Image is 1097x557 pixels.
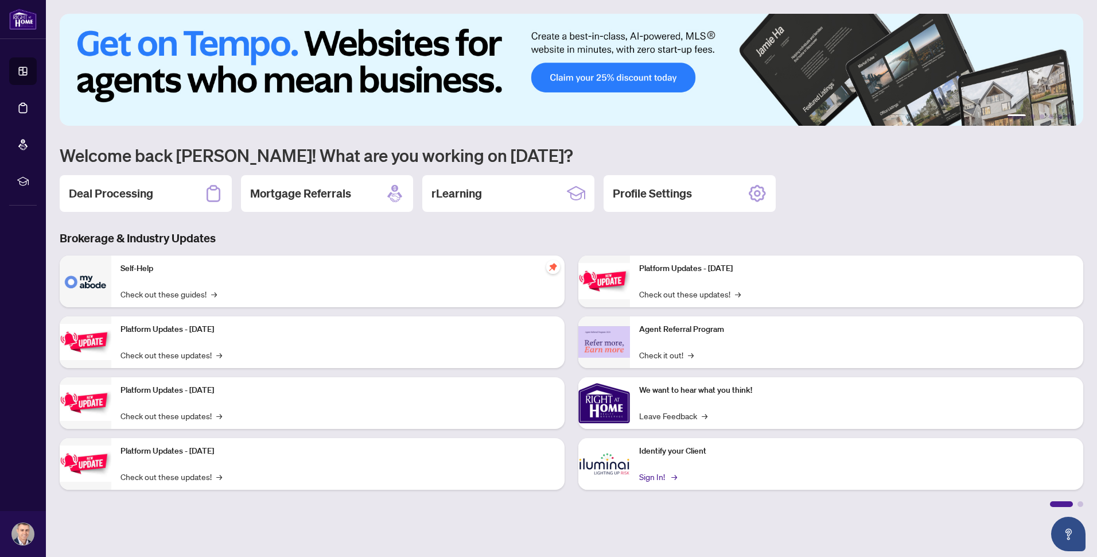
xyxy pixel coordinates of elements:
span: → [216,470,222,483]
p: Platform Updates - [DATE] [120,323,555,336]
button: 4 [1049,114,1053,119]
button: 3 [1040,114,1044,119]
a: Check out these updates!→ [120,470,222,483]
a: Check out these updates!→ [639,288,741,300]
a: Check it out!→ [639,349,694,361]
img: Platform Updates - September 16, 2025 [60,324,111,360]
span: → [688,349,694,361]
button: Open asap [1051,517,1086,551]
img: Profile Icon [12,523,34,545]
img: Platform Updates - July 21, 2025 [60,385,111,421]
img: Identify your Client [578,438,630,490]
span: → [216,349,222,361]
button: 1 [1007,114,1026,119]
h3: Brokerage & Industry Updates [60,230,1083,246]
img: Agent Referral Program [578,326,630,358]
p: We want to hear what you think! [639,384,1074,397]
a: Check out these guides!→ [120,288,217,300]
span: → [211,288,217,300]
img: Platform Updates - June 23, 2025 [578,263,630,299]
span: → [671,470,677,483]
button: 6 [1067,114,1072,119]
img: We want to hear what you think! [578,377,630,429]
span: → [216,409,222,422]
h2: Profile Settings [613,185,692,202]
p: Identify your Client [639,445,1074,458]
a: Check out these updates!→ [120,349,222,361]
span: → [702,409,707,422]
img: Self-Help [60,256,111,307]
a: Leave Feedback→ [639,409,707,422]
p: Platform Updates - [DATE] [120,445,555,458]
h2: Deal Processing [69,185,153,202]
button: 5 [1058,114,1063,119]
a: Check out these updates!→ [120,409,222,422]
button: 2 [1030,114,1035,119]
img: logo [9,9,37,30]
img: Platform Updates - July 8, 2025 [60,446,111,482]
img: Slide 0 [60,14,1083,126]
h2: Mortgage Referrals [250,185,351,202]
h2: rLearning [431,185,482,202]
a: Sign In!→ [639,470,675,483]
p: Platform Updates - [DATE] [639,262,1074,275]
h1: Welcome back [PERSON_NAME]! What are you working on [DATE]? [60,144,1083,166]
p: Agent Referral Program [639,323,1074,336]
span: → [735,288,741,300]
span: pushpin [546,260,560,274]
p: Self-Help [120,262,555,275]
p: Platform Updates - [DATE] [120,384,555,397]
